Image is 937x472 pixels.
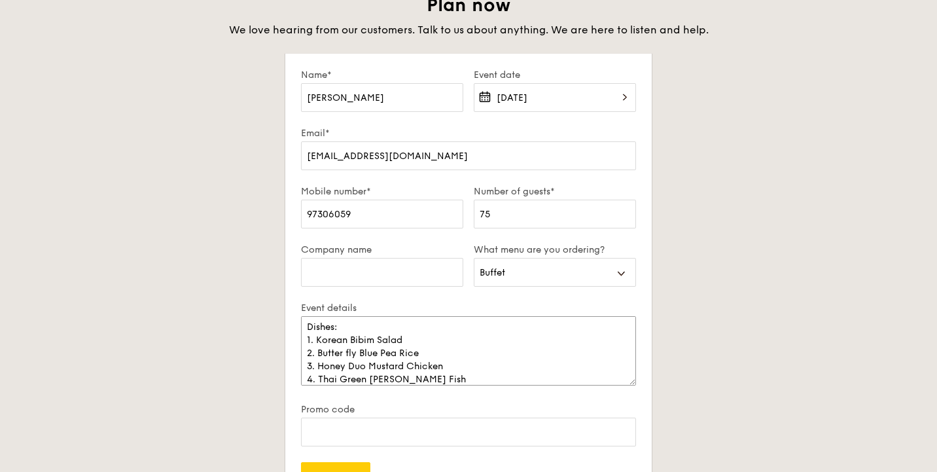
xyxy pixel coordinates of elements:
[474,244,636,255] label: What menu are you ordering?
[301,244,463,255] label: Company name
[301,404,636,415] label: Promo code
[301,302,636,314] label: Event details
[301,316,636,386] textarea: Let us know details such as your venue address, event time, preferred menu, dietary requirements,...
[301,186,463,197] label: Mobile number*
[474,69,636,81] label: Event date
[301,128,636,139] label: Email*
[229,24,709,36] span: We love hearing from our customers. Talk to us about anything. We are here to listen and help.
[474,186,636,197] label: Number of guests*
[301,69,463,81] label: Name*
